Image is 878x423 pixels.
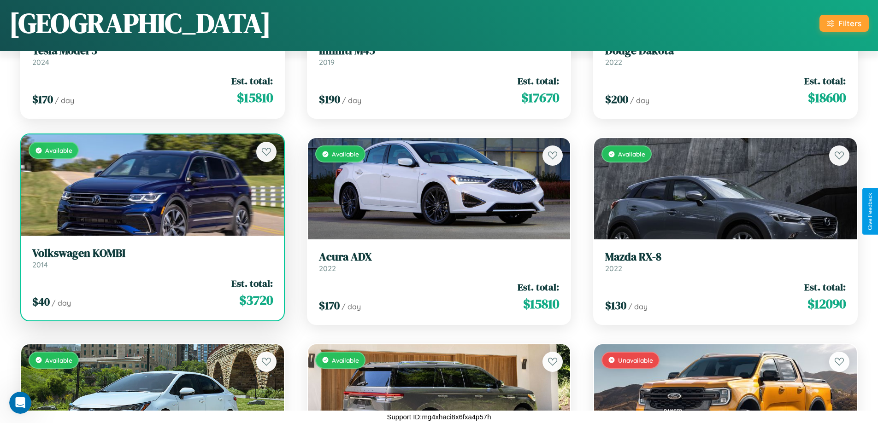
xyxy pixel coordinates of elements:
[605,58,622,67] span: 2022
[32,294,50,309] span: $ 40
[45,146,72,154] span: Available
[518,74,559,87] span: Est. total:
[804,74,846,87] span: Est. total:
[808,88,846,107] span: $ 18600
[518,280,559,294] span: Est. total:
[319,264,336,273] span: 2022
[332,150,359,158] span: Available
[605,264,622,273] span: 2022
[32,58,49,67] span: 2024
[523,295,559,313] span: $ 15810
[9,392,31,414] iframe: Intercom live chat
[342,302,361,311] span: / day
[319,44,560,67] a: Infiniti M452019
[807,295,846,313] span: $ 12090
[32,92,53,107] span: $ 170
[9,4,271,42] h1: [GEOGRAPHIC_DATA]
[55,96,74,105] span: / day
[32,247,273,260] h3: Volkswagen KOMBI
[52,298,71,307] span: / day
[618,356,653,364] span: Unavailable
[387,411,491,423] p: Support ID: mg4xhaci8x6fxa4p57h
[332,356,359,364] span: Available
[239,291,273,309] span: $ 3720
[32,260,48,269] span: 2014
[319,44,560,58] h3: Infiniti M45
[32,44,273,67] a: Tesla Model 32024
[231,74,273,87] span: Est. total:
[605,250,846,264] h3: Mazda RX-8
[342,96,361,105] span: / day
[867,193,873,230] div: Give Feedback
[521,88,559,107] span: $ 17670
[237,88,273,107] span: $ 15810
[628,302,648,311] span: / day
[45,356,72,364] span: Available
[605,44,846,58] h3: Dodge Dakota
[605,92,628,107] span: $ 200
[838,18,861,28] div: Filters
[32,44,273,58] h3: Tesla Model 3
[630,96,649,105] span: / day
[319,58,335,67] span: 2019
[319,250,560,273] a: Acura ADX2022
[605,44,846,67] a: Dodge Dakota2022
[605,298,626,313] span: $ 130
[618,150,645,158] span: Available
[231,277,273,290] span: Est. total:
[319,250,560,264] h3: Acura ADX
[804,280,846,294] span: Est. total:
[319,298,340,313] span: $ 170
[319,92,340,107] span: $ 190
[605,250,846,273] a: Mazda RX-82022
[819,15,869,32] button: Filters
[32,247,273,269] a: Volkswagen KOMBI2014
